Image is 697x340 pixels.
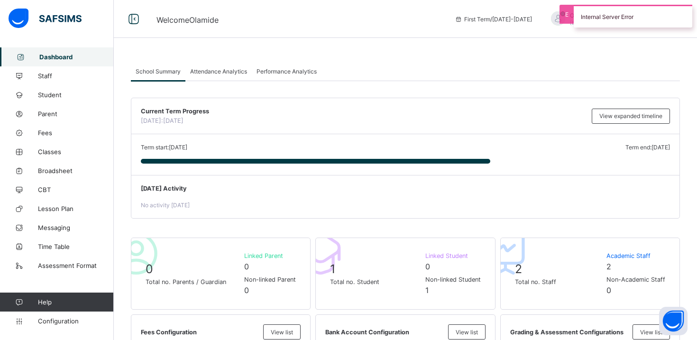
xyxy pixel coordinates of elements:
span: Academic Staff [606,252,665,259]
span: Performance Analytics [257,68,317,75]
span: Total no. Parents / Guardian [146,278,239,285]
span: Non-Academic Staff [606,276,665,283]
span: Linked Parent [244,252,296,259]
span: Non-linked Parent [244,276,296,283]
span: View list [271,329,293,336]
span: 0 [606,285,611,295]
span: CBT [38,186,114,193]
span: [DATE] Activity [141,185,670,192]
span: 0 [425,262,430,271]
span: Term start: [DATE] [141,144,187,151]
span: Classes [38,148,114,156]
span: Bank Account Configuration [325,329,443,336]
button: Open asap [659,307,688,335]
span: Configuration [38,317,113,325]
span: Term end: [DATE] [625,144,670,151]
span: 1 [330,262,336,276]
div: Internal Server Error [574,5,692,28]
span: Staff [38,72,114,80]
span: Welcome Olamide [156,15,219,25]
span: Total no. Student [330,278,420,285]
span: [DATE]: [DATE] [141,117,183,124]
span: School Summary [136,68,181,75]
span: Broadsheet [38,167,114,175]
span: No activity [DATE] [141,202,190,209]
span: Lesson Plan [38,205,114,212]
span: View list [640,329,662,336]
span: Dashboard [39,53,114,61]
span: 0 [146,262,153,276]
span: Student [38,91,114,99]
span: 0 [244,262,249,271]
span: Fees Configuration [141,329,258,336]
span: Current Term Progress [141,108,587,115]
span: 2 [606,262,611,271]
img: safsims [9,9,82,28]
span: Time Table [38,243,114,250]
span: Attendance Analytics [190,68,247,75]
span: Fees [38,129,114,137]
span: session/term information [455,16,532,23]
span: Non-linked Student [425,276,481,283]
span: View list [456,329,478,336]
span: 0 [244,285,249,295]
span: View expanded timeline [599,112,662,119]
span: Linked Student [425,252,481,259]
span: Parent [38,110,114,118]
span: Help [38,298,113,306]
span: Grading & Assessment Configurations [510,329,628,336]
div: OlamideBello [541,11,674,27]
span: 2 [515,262,522,276]
span: 1 [425,285,429,295]
span: Messaging [38,224,114,231]
span: Assessment Format [38,262,114,269]
span: Total no. Staff [515,278,602,285]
